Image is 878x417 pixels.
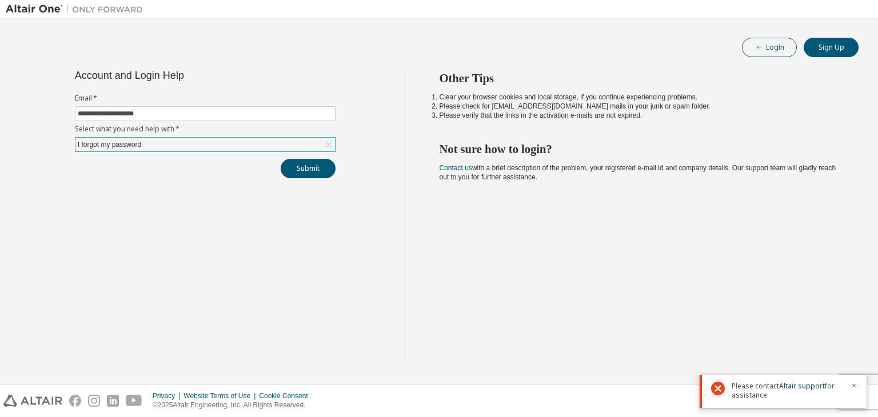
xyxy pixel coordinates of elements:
span: Please contact for assistance. [732,382,844,400]
li: Please verify that the links in the activation e-mails are not expired. [440,111,839,120]
div: Account and Login Help [75,71,284,80]
a: Altair support [779,381,825,391]
span: with a brief description of the problem, your registered e-mail id and company details. Our suppo... [440,164,836,181]
p: © 2025 Altair Engineering, Inc. All Rights Reserved. [153,400,315,410]
button: Sign Up [804,38,859,57]
h2: Not sure how to login? [440,142,839,157]
h2: Other Tips [440,71,839,86]
img: altair_logo.svg [3,395,62,407]
img: Altair One [6,3,149,15]
img: facebook.svg [69,395,81,407]
a: Contact us [440,164,472,172]
button: Login [742,38,797,57]
li: Clear your browser cookies and local storage, if you continue experiencing problems. [440,93,839,102]
div: Website Terms of Use [183,391,259,400]
img: youtube.svg [126,395,142,407]
img: instagram.svg [88,395,100,407]
img: linkedin.svg [107,395,119,407]
li: Please check for [EMAIL_ADDRESS][DOMAIN_NAME] mails in your junk or spam folder. [440,102,839,111]
div: I forgot my password [76,138,143,151]
div: Cookie Consent [259,391,314,400]
label: Select what you need help with [75,125,336,134]
div: Privacy [153,391,183,400]
div: I forgot my password [75,138,335,151]
button: Submit [281,159,336,178]
label: Email [75,94,336,103]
